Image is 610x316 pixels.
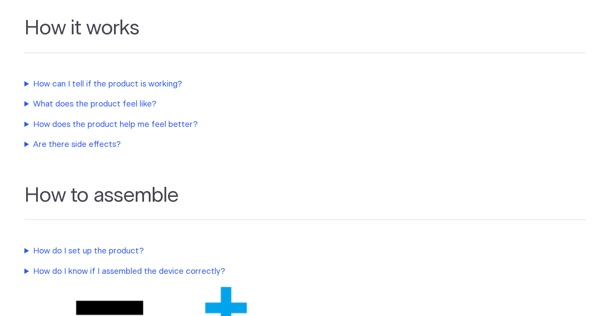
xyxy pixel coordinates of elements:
summary: How do I set up the product? [24,245,390,257]
h2: How it works [24,17,586,53]
summary: How does the product help me feel better? [24,119,390,131]
summary: Are there side effects? [24,139,390,151]
summary: How do I know if I assembled the device correctly? [24,266,390,278]
summary: How can I tell if the product is working? [24,78,390,90]
h2: How to assemble [24,184,586,220]
summary: What does the product feel like? [24,98,390,110]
